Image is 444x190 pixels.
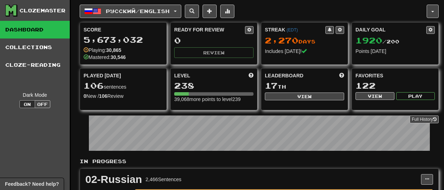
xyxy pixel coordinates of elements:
[80,5,181,18] button: Русский/English
[286,28,298,32] a: (EDT)
[355,38,399,44] span: / 200
[174,72,190,79] span: Level
[355,81,435,90] div: 122
[19,100,35,108] button: On
[174,96,254,103] div: 39,068 more points to level 239
[174,47,254,58] button: Review
[249,72,254,79] span: Score more points to level up
[84,81,163,90] div: sentences
[339,72,344,79] span: This week in points, UTC
[80,158,439,165] p: In Progress
[84,26,163,33] div: Score
[84,35,163,44] div: 5,673,032
[19,7,66,14] div: Clozemaster
[174,26,245,33] div: Ready for Review
[5,91,64,99] div: Dark Mode
[185,5,199,18] button: Search sentences
[355,72,435,79] div: Favorites
[99,93,107,99] strong: 106
[84,47,121,54] div: Playing:
[265,93,344,100] button: View
[174,36,254,45] div: 0
[265,35,298,45] span: 2,270
[110,54,126,60] strong: 30,546
[84,81,104,90] span: 106
[84,93,86,99] strong: 0
[84,72,121,79] span: Played [DATE]
[396,92,435,100] button: Play
[85,174,142,185] div: 02-Russian
[265,72,303,79] span: Leaderboard
[35,100,50,108] button: Off
[355,35,382,45] span: 1920
[106,47,121,53] strong: 30,865
[265,81,278,90] span: 17
[106,8,170,14] span: Русский / English
[265,36,344,45] div: Day s
[355,92,394,100] button: View
[265,26,325,33] div: Streak
[265,81,344,90] div: th
[174,81,254,90] div: 238
[355,48,435,55] div: Points [DATE]
[5,180,59,188] span: Open feedback widget
[146,176,181,183] div: 2,466 Sentences
[265,48,344,55] div: Includes [DATE]!
[203,5,217,18] button: Add sentence to collection
[410,115,439,123] a: Full History
[84,93,163,100] div: New / Review
[220,5,234,18] button: More stats
[355,26,426,34] div: Daily Goal
[84,54,126,61] div: Mastered:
